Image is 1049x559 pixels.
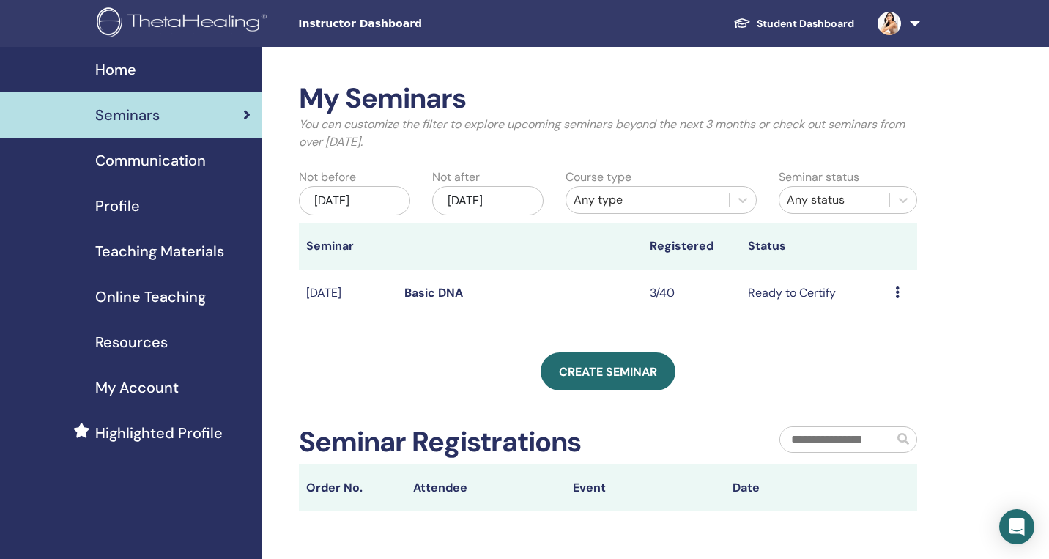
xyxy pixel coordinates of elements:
[299,223,397,270] th: Seminar
[432,169,480,186] label: Not after
[95,104,160,126] span: Seminars
[741,223,888,270] th: Status
[541,352,675,390] a: Create seminar
[642,223,741,270] th: Registered
[566,464,725,511] th: Event
[878,12,901,35] img: default.jpg
[574,191,722,209] div: Any type
[406,464,566,511] th: Attendee
[404,285,463,300] a: Basic DNA
[95,59,136,81] span: Home
[95,377,179,399] span: My Account
[299,464,406,511] th: Order No.
[95,149,206,171] span: Communication
[299,186,410,215] div: [DATE]
[642,270,741,317] td: 3/40
[298,16,518,32] span: Instructor Dashboard
[999,509,1034,544] div: Open Intercom Messenger
[733,17,751,29] img: graduation-cap-white.svg
[559,364,657,380] span: Create seminar
[95,240,224,262] span: Teaching Materials
[299,116,917,151] p: You can customize the filter to explore upcoming seminars beyond the next 3 months or check out s...
[432,186,544,215] div: [DATE]
[95,422,223,444] span: Highlighted Profile
[725,464,885,511] th: Date
[741,270,888,317] td: Ready to Certify
[779,169,859,186] label: Seminar status
[722,10,866,37] a: Student Dashboard
[566,169,631,186] label: Course type
[299,82,917,116] h2: My Seminars
[299,426,581,459] h2: Seminar Registrations
[787,191,882,209] div: Any status
[95,331,168,353] span: Resources
[95,286,206,308] span: Online Teaching
[95,195,140,217] span: Profile
[97,7,272,40] img: logo.png
[299,169,356,186] label: Not before
[299,270,397,317] td: [DATE]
